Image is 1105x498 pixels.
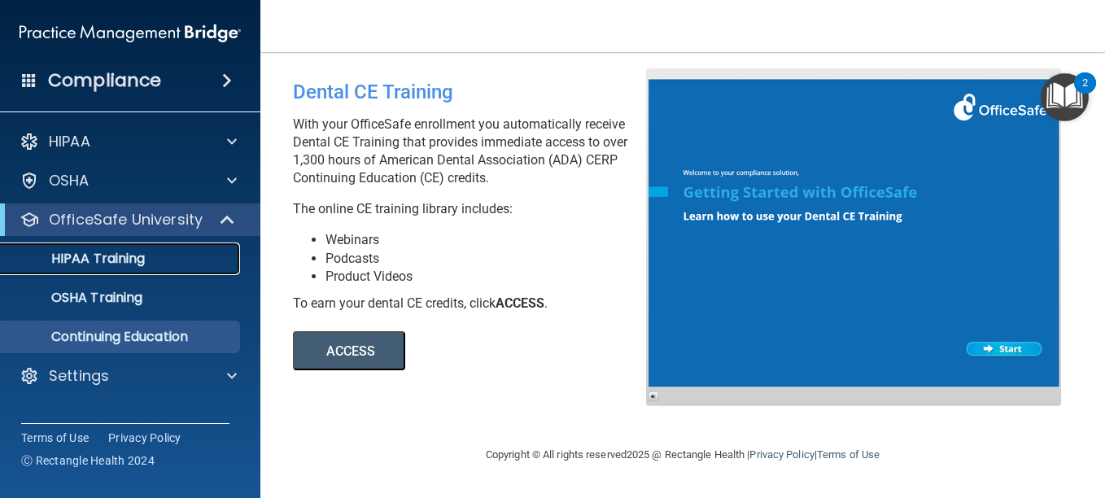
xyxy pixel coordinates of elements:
a: HIPAA [20,132,237,151]
a: Terms of Use [21,430,89,446]
p: OSHA Training [11,290,142,306]
a: OfficeSafe University [20,210,236,229]
p: With your OfficeSafe enrollment you automatically receive Dental CE Training that provides immedi... [293,116,658,187]
a: Terms of Use [817,448,880,461]
a: Privacy Policy [108,430,181,446]
p: Settings [49,366,109,386]
li: Product Videos [325,268,658,286]
button: Open Resource Center, 2 new notifications [1041,73,1089,121]
a: Settings [20,366,237,386]
button: ACCESS [293,331,405,370]
a: ACCESS [293,346,738,358]
img: PMB logo [20,17,241,50]
span: Ⓒ Rectangle Health 2024 [21,452,155,469]
p: OfficeSafe University [49,210,203,229]
li: Webinars [325,231,658,249]
div: Dental CE Training [293,68,658,116]
p: OSHA [49,171,90,190]
p: The online CE training library includes: [293,200,658,218]
li: Podcasts [325,250,658,268]
p: Continuing Education [11,329,233,345]
h4: Compliance [48,69,161,92]
p: HIPAA [49,132,90,151]
a: Privacy Policy [749,448,814,461]
div: 2 [1082,83,1088,104]
p: HIPAA Training [11,251,145,267]
div: To earn your dental CE credits, click . [293,295,658,312]
a: OSHA [20,171,237,190]
div: Copyright © All rights reserved 2025 @ Rectangle Health | | [386,429,980,481]
b: ACCESS [496,295,544,311]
